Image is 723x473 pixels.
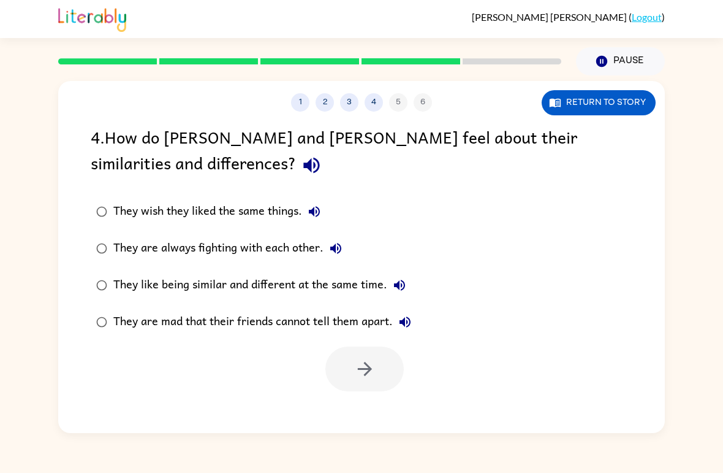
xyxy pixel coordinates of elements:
button: Pause [576,47,665,75]
button: They like being similar and different at the same time. [387,273,412,298]
button: They wish they liked the same things. [302,199,327,224]
button: 2 [316,93,334,112]
span: [PERSON_NAME] [PERSON_NAME] [472,11,629,23]
div: 4 . How do [PERSON_NAME] and [PERSON_NAME] feel about their similarities and differences? [91,124,632,181]
a: Logout [632,11,662,23]
button: 1 [291,93,309,112]
div: They are mad that their friends cannot tell them apart. [113,310,417,334]
button: They are always fighting with each other. [324,236,348,261]
img: Literably [58,5,126,32]
div: They are always fighting with each other. [113,236,348,261]
button: Return to story [542,90,656,115]
button: They are mad that their friends cannot tell them apart. [393,310,417,334]
button: 4 [365,93,383,112]
div: They wish they liked the same things. [113,199,327,224]
button: 3 [340,93,358,112]
div: ( ) [472,11,665,23]
div: They like being similar and different at the same time. [113,273,412,298]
